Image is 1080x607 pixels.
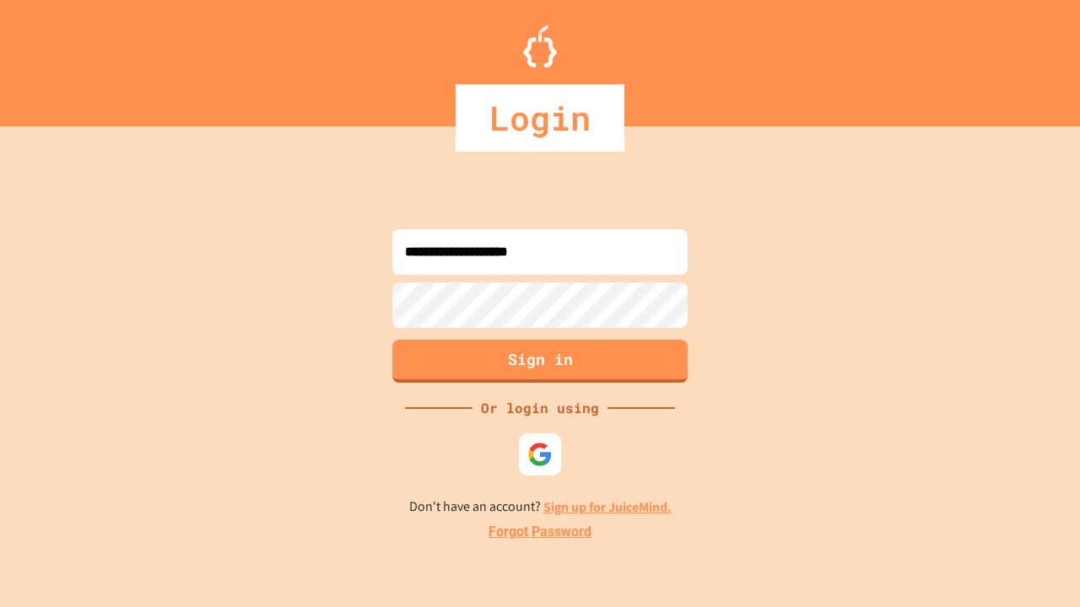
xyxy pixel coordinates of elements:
div: Or login using [472,398,607,418]
div: Login [456,84,624,152]
img: Logo.svg [523,25,557,67]
img: google-icon.svg [527,442,553,467]
p: Don't have an account? [409,497,672,518]
a: Sign up for JuiceMind. [543,498,672,516]
button: Sign in [392,340,688,383]
a: Forgot Password [489,522,591,542]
